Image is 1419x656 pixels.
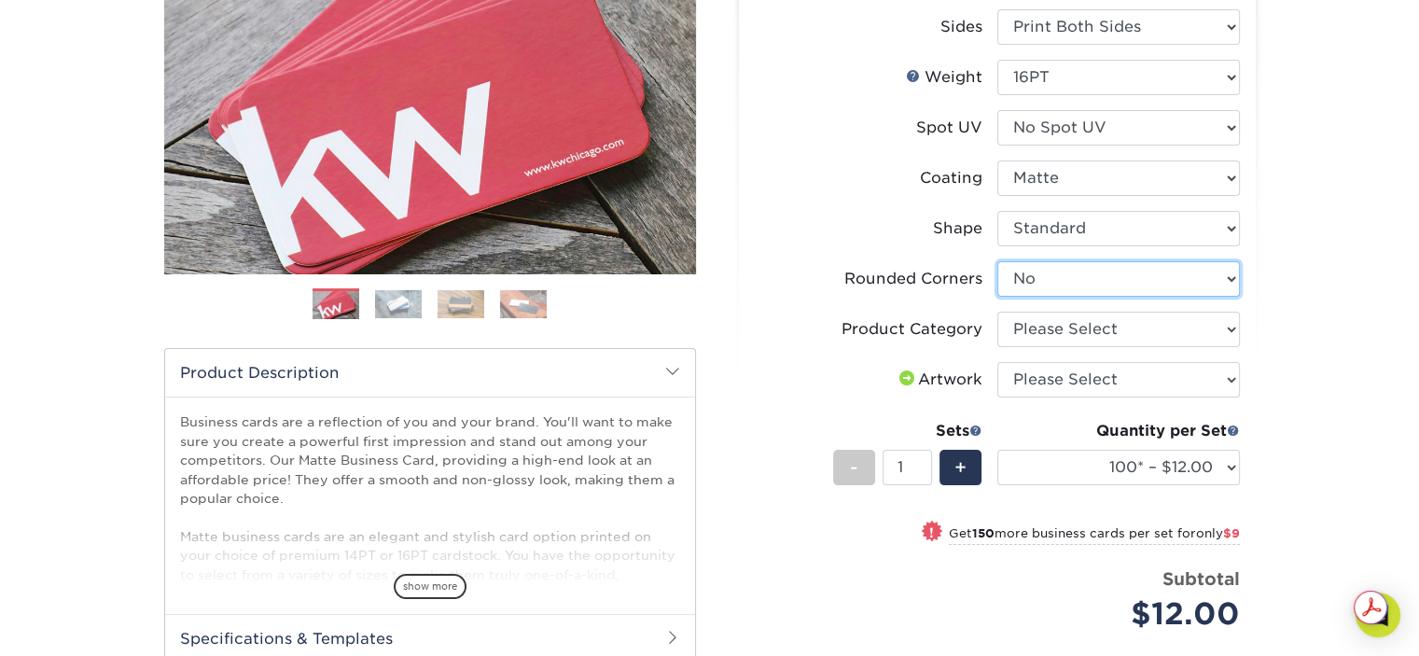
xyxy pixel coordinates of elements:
div: $12.00 [1011,592,1240,636]
span: - [850,454,858,482]
div: Shape [933,217,982,240]
span: ! [929,523,934,542]
img: Business Cards 01 [313,282,359,328]
div: Quantity per Set [997,420,1240,442]
strong: 150 [972,526,995,540]
div: Sides [940,16,982,38]
h2: Product Description [165,349,695,397]
small: Get more business cards per set for [949,526,1240,545]
strong: Subtotal [1162,568,1240,589]
span: only [1196,526,1240,540]
span: show more [394,574,466,599]
span: $9 [1223,526,1240,540]
div: Weight [906,66,982,89]
div: Product Category [842,318,982,341]
div: Sets [833,420,982,442]
div: Rounded Corners [844,268,982,290]
img: Business Cards 02 [375,290,422,318]
div: Spot UV [916,117,982,139]
span: + [954,454,967,482]
img: Business Cards 03 [438,290,484,318]
div: Coating [920,167,982,189]
div: Artwork [896,369,982,391]
img: Business Cards 04 [500,290,547,318]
